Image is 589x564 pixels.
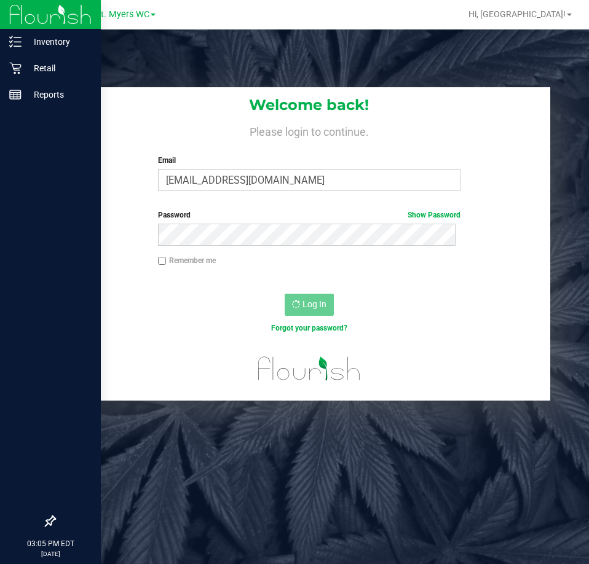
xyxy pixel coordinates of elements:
span: Hi, [GEOGRAPHIC_DATA]! [468,9,566,19]
span: Log In [302,299,326,309]
button: Log In [285,294,334,316]
h1: Welcome back! [68,97,550,113]
label: Remember me [158,255,216,266]
span: Password [158,211,191,219]
inline-svg: Retail [9,62,22,74]
h4: Please login to continue. [68,123,550,138]
img: flourish_logo.svg [249,347,370,391]
inline-svg: Inventory [9,36,22,48]
p: Reports [22,87,95,102]
p: Retail [22,61,95,76]
span: Ft. Myers WC [96,9,149,20]
p: Inventory [22,34,95,49]
label: Email [158,155,461,166]
a: Forgot your password? [271,324,347,332]
p: [DATE] [6,549,95,558]
inline-svg: Reports [9,88,22,101]
p: 03:05 PM EDT [6,538,95,549]
input: Remember me [158,257,167,265]
a: Show Password [408,211,461,219]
